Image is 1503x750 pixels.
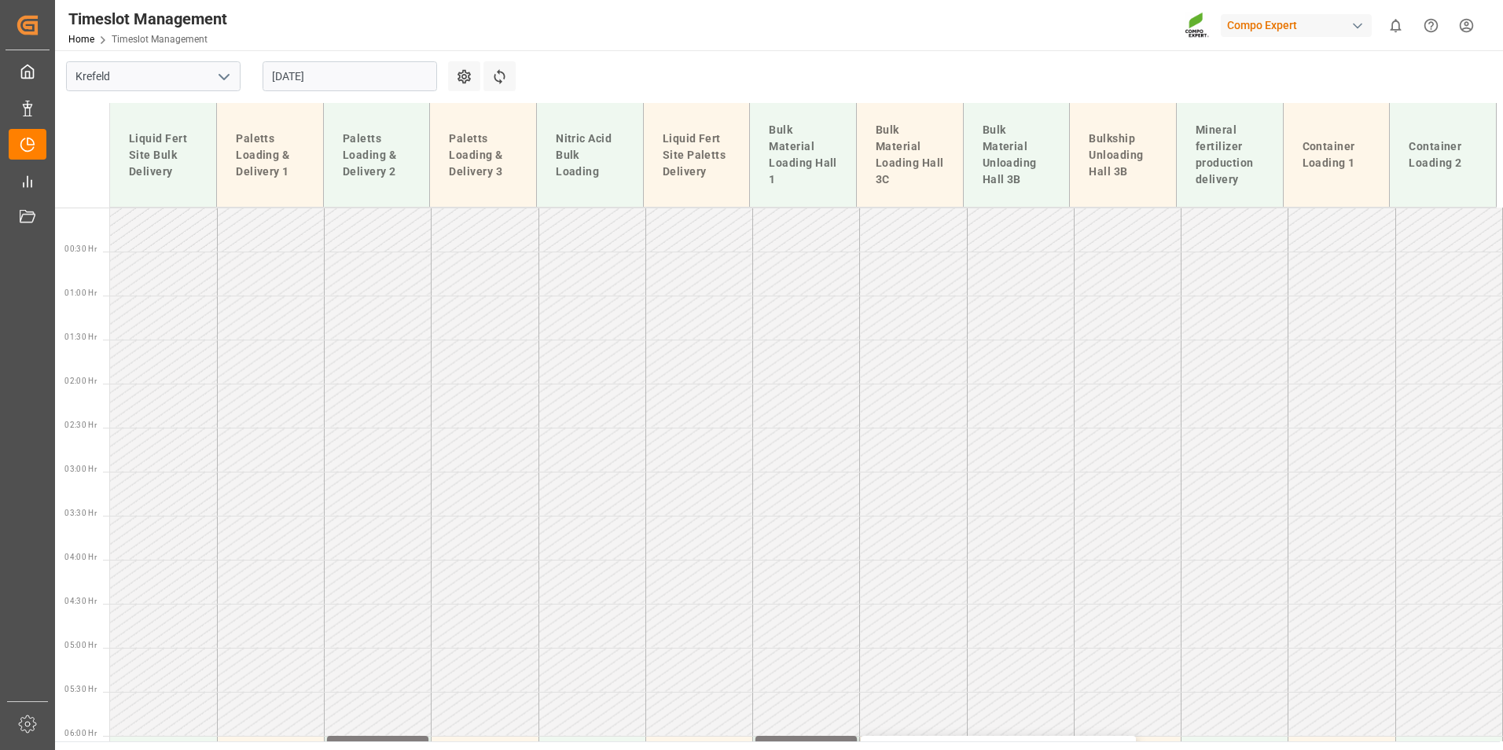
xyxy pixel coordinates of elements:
button: Help Center [1413,8,1449,43]
div: Liquid Fert Site Paletts Delivery [656,124,737,186]
div: Container Loading 2 [1402,132,1483,178]
div: Bulk Material Loading Hall 3C [869,116,950,194]
span: 03:00 Hr [64,465,97,473]
div: Paletts Loading & Delivery 2 [336,124,417,186]
div: Timeslot Management [68,7,227,31]
span: 05:00 Hr [64,641,97,649]
span: 02:00 Hr [64,377,97,385]
span: 06:00 Hr [64,729,97,737]
span: 01:30 Hr [64,333,97,341]
span: 04:00 Hr [64,553,97,561]
span: 00:30 Hr [64,244,97,253]
input: Type to search/select [66,61,241,91]
div: Mineral fertilizer production delivery [1189,116,1270,194]
div: Bulk Material Unloading Hall 3B [976,116,1057,194]
span: 01:00 Hr [64,289,97,297]
span: 02:30 Hr [64,421,97,429]
div: Bulkship Unloading Hall 3B [1082,124,1163,186]
button: show 0 new notifications [1378,8,1413,43]
div: Container Loading 1 [1296,132,1377,178]
span: 05:30 Hr [64,685,97,693]
div: Nitric Acid Bulk Loading [549,124,630,186]
div: Paletts Loading & Delivery 3 [443,124,524,186]
div: Paletts Loading & Delivery 1 [230,124,311,186]
img: Screenshot%202023-09-29%20at%2010.02.21.png_1712312052.png [1185,12,1210,39]
span: 03:30 Hr [64,509,97,517]
button: open menu [211,64,235,89]
div: Bulk Material Loading Hall 1 [763,116,843,194]
span: 04:30 Hr [64,597,97,605]
a: Home [68,34,94,45]
input: DD.MM.YYYY [263,61,437,91]
button: Compo Expert [1221,10,1378,40]
div: Compo Expert [1221,14,1372,37]
div: Liquid Fert Site Bulk Delivery [123,124,204,186]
